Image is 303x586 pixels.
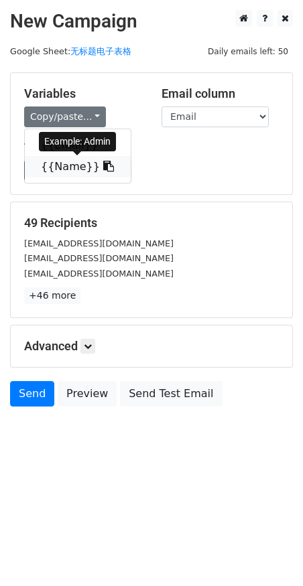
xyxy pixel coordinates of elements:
[10,46,131,56] small: Google Sheet:
[10,10,293,33] h2: New Campaign
[24,253,174,263] small: [EMAIL_ADDRESS][DOMAIN_NAME]
[120,381,222,407] a: Send Test Email
[70,46,131,56] a: 无标题电子表格
[25,156,131,177] a: {{Name}}
[10,381,54,407] a: Send
[58,381,117,407] a: Preview
[24,106,106,127] a: Copy/paste...
[24,238,174,248] small: [EMAIL_ADDRESS][DOMAIN_NAME]
[24,287,80,304] a: +46 more
[203,46,293,56] a: Daily emails left: 50
[39,132,116,151] div: Example: Admin
[24,86,141,101] h5: Variables
[162,86,279,101] h5: Email column
[24,269,174,279] small: [EMAIL_ADDRESS][DOMAIN_NAME]
[24,339,279,354] h5: Advanced
[203,44,293,59] span: Daily emails left: 50
[24,216,279,230] h5: 49 Recipients
[236,522,303,586] iframe: Chat Widget
[25,135,131,156] a: {{Email}}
